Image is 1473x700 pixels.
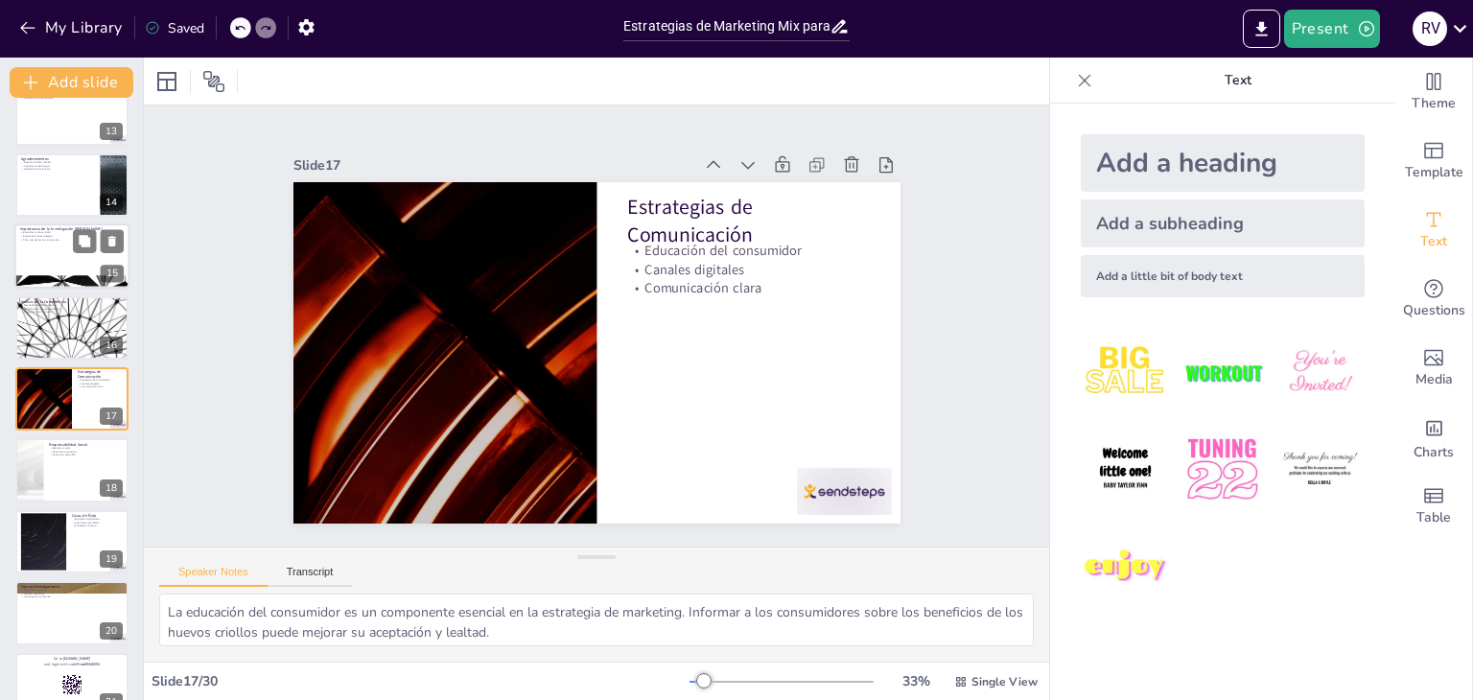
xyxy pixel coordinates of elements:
[152,66,182,97] div: Layout
[100,622,123,640] div: 20
[1395,472,1472,541] div: Add a table
[72,517,123,521] p: Ejemplos inspiradores
[1420,231,1447,252] span: Text
[1081,255,1365,297] div: Add a little bit of body text
[268,566,353,587] button: Transcript
[630,282,874,326] p: Comunicación clara
[21,164,95,168] p: Importancia del apoyo
[1414,442,1454,463] span: Charts
[1275,328,1365,417] img: 3.jpeg
[1403,300,1465,321] span: Questions
[100,123,123,140] div: 13
[1395,265,1472,334] div: Get real-time input from your audience
[21,584,123,590] p: Futuras Investigaciones
[21,298,123,304] p: Análisis de la Competencia
[1100,58,1376,104] p: Text
[21,96,123,100] p: Alineación con tendencias
[152,672,690,690] div: Slide 17 / 30
[15,153,129,217] div: 14
[73,230,96,253] button: Duplicate Slide
[63,656,91,661] strong: [DOMAIN_NAME]
[1395,334,1472,403] div: Add images, graphics, shapes or video
[21,156,95,162] p: Agradecimientos
[72,513,123,519] p: Casos de Éxito
[1395,58,1472,127] div: Change the overall theme
[1415,369,1453,390] span: Media
[15,296,129,360] div: 16
[49,446,123,450] p: Bienestar social
[1413,12,1447,46] div: R V
[1275,425,1365,514] img: 6.jpeg
[15,367,129,431] div: 17
[635,197,882,278] p: Estrategias de Comunicación
[159,566,268,587] button: Speaker Notes
[1412,93,1456,114] span: Theme
[72,525,123,528] p: Estrategias a seguir
[20,231,124,235] p: Entender al consumidor
[1413,10,1447,48] button: R V
[78,382,123,385] p: Canales digitales
[1081,425,1170,514] img: 4.jpeg
[893,672,939,690] div: 33 %
[101,266,124,283] div: 15
[632,264,876,308] p: Canales digitales
[101,230,124,253] button: Delete Slide
[159,594,1034,646] textarea: La educación del consumidor es un componente esencial en la estrategia de marketing. Informar a l...
[78,378,123,382] p: Educación del consumidor
[1395,403,1472,472] div: Add charts and graphs
[49,441,123,447] p: Responsabilidad Social
[1243,10,1280,48] button: Export to PowerPoint
[72,521,123,525] p: Lecciones aprendidas
[49,453,123,456] p: Consumo sostenible
[78,385,123,389] p: Comunicación clara
[1081,199,1365,247] div: Add a subheading
[21,160,95,164] p: Reconocimiento familiar
[623,12,830,40] input: Insert title
[202,70,225,93] span: Position
[311,126,711,185] div: Slide 17
[49,449,123,453] p: Desarrollo económico
[21,589,123,593] p: Evaluación continua
[78,369,123,380] p: Estrategias de Comunicación
[21,310,123,314] p: Amenazas en el mercado
[1081,328,1170,417] img: 1.jpeg
[15,82,129,146] div: 13
[20,239,124,243] p: Toma de decisiones informadas
[1395,127,1472,196] div: Add ready made slides
[15,438,129,502] div: 18
[100,337,123,354] div: 16
[1416,507,1451,528] span: Table
[14,12,130,43] button: My Library
[1178,425,1267,514] img: 5.jpeg
[21,307,123,311] p: Identificación de oportunidades
[145,19,204,37] div: Saved
[21,592,123,595] p: Ajustes necesarios
[20,226,124,232] p: Importancia de la Investigación [PERSON_NAME]
[1081,134,1365,192] div: Add a heading
[21,661,123,666] p: and login with code
[21,656,123,662] p: Go to
[15,510,129,573] div: 19
[100,550,123,568] div: 19
[100,408,123,425] div: 17
[1081,523,1170,612] img: 7.jpeg
[21,595,123,599] p: Investigación constante
[1405,162,1463,183] span: Template
[1178,328,1267,417] img: 2.jpeg
[20,235,124,239] p: Adaptación de estrategias
[971,674,1038,689] span: Single View
[14,224,129,290] div: 15
[15,581,129,644] div: 20
[1284,10,1380,48] button: Present
[10,67,133,98] button: Add slide
[21,168,95,172] p: Agradecimiento sincero
[21,303,123,307] p: Necesidad de diferenciación
[634,245,877,289] p: Educación del consumidor
[1395,196,1472,265] div: Add text boxes
[100,479,123,497] div: 18
[100,194,123,211] div: 14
